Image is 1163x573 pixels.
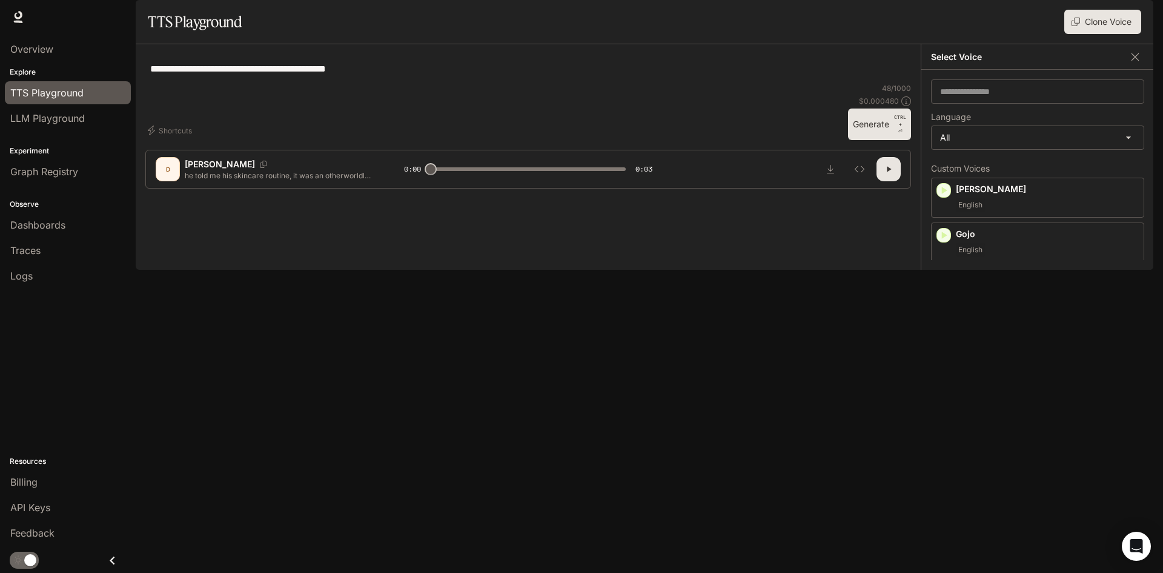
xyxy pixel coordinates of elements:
button: Shortcuts [145,121,197,140]
p: CTRL + [894,113,906,128]
p: Language [931,113,971,121]
div: D [158,159,177,179]
p: he told me his skincare routine, it was an otherworldly exchange. [185,170,375,181]
span: 0:03 [635,163,652,175]
div: All [932,126,1144,149]
p: Custom Voices [931,164,1144,173]
p: Gojo [956,228,1139,240]
span: 0:00 [404,163,421,175]
button: Download audio [818,157,843,181]
h1: TTS Playground [148,10,242,34]
button: GenerateCTRL +⏎ [848,109,911,140]
p: ⏎ [894,113,906,135]
p: 48 / 1000 [882,83,911,93]
p: $ 0.000480 [859,96,899,106]
div: Open Intercom Messenger [1122,532,1151,561]
span: English [956,198,985,212]
p: [PERSON_NAME] [185,158,255,170]
button: Copy Voice ID [255,161,272,168]
button: Inspect [847,157,872,181]
button: Clone Voice [1064,10,1141,34]
span: English [956,243,985,257]
p: [PERSON_NAME] [956,183,1139,195]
